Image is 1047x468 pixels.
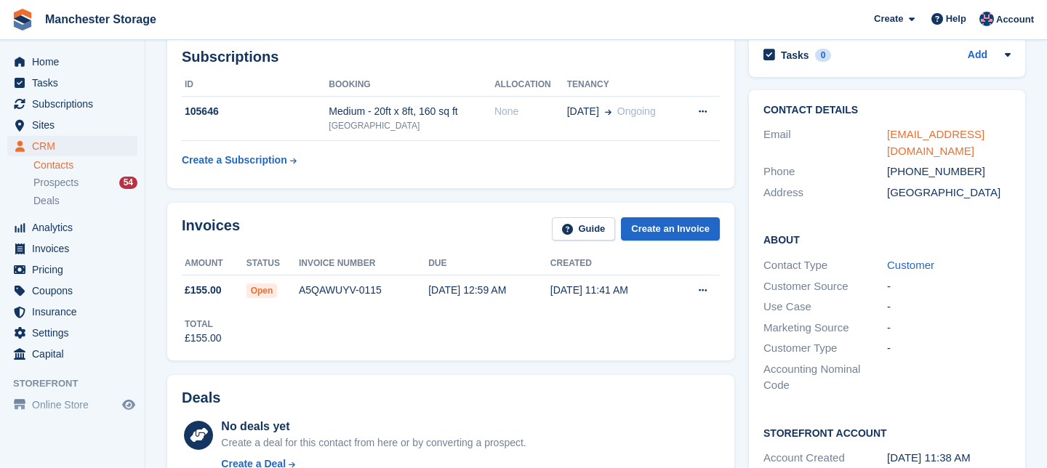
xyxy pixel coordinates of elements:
h2: Invoices [182,217,240,241]
a: menu [7,395,137,415]
span: [DATE] [567,104,599,119]
a: Guide [552,217,616,241]
div: Contact Type [763,257,887,274]
th: Invoice number [299,252,428,275]
th: Tenancy [567,73,681,97]
a: Create a Subscription [182,147,297,174]
a: Preview store [120,396,137,413]
a: menu [7,259,137,280]
div: Address [763,185,887,201]
span: £155.00 [185,283,222,298]
div: [DATE] 11:38 AM [887,450,1011,467]
h2: Contact Details [763,105,1011,116]
a: Deals [33,193,137,209]
div: - [887,299,1011,315]
a: Customer [887,259,934,271]
span: Sites [32,115,119,135]
th: Booking [329,73,494,97]
div: [GEOGRAPHIC_DATA] [887,185,1011,201]
div: None [494,104,567,119]
a: menu [7,344,137,364]
span: Subscriptions [32,94,119,114]
span: Storefront [13,376,145,391]
span: Insurance [32,302,119,322]
th: Created [550,252,673,275]
a: menu [7,115,137,135]
a: Add [968,47,987,64]
span: Capital [32,344,119,364]
a: Manchester Storage [39,7,162,31]
span: Pricing [32,259,119,280]
a: [EMAIL_ADDRESS][DOMAIN_NAME] [887,128,984,157]
h2: Subscriptions [182,49,720,65]
span: Coupons [32,281,119,301]
a: Create an Invoice [621,217,720,241]
a: menu [7,302,137,322]
th: Allocation [494,73,567,97]
span: Tasks [32,73,119,93]
div: [GEOGRAPHIC_DATA] [329,119,494,132]
span: CRM [32,136,119,156]
span: Invoices [32,238,119,259]
span: Deals [33,194,60,208]
div: Account Created [763,450,887,467]
span: Ongoing [617,105,656,117]
div: - [887,320,1011,336]
div: £155.00 [185,331,222,346]
span: Online Store [32,395,119,415]
span: Open [246,283,278,298]
a: menu [7,136,137,156]
div: Customer Type [763,340,887,357]
div: - [887,278,1011,295]
div: - [887,340,1011,357]
th: Due [428,252,550,275]
a: menu [7,94,137,114]
a: menu [7,281,137,301]
a: menu [7,323,137,343]
div: A5QAWUYV-0115 [299,283,428,298]
th: ID [182,73,329,97]
a: menu [7,217,137,238]
div: Create a deal for this contact from here or by converting a prospect. [221,435,526,451]
div: Total [185,318,222,331]
span: Account [996,12,1034,27]
th: Amount [182,252,246,275]
a: Contacts [33,158,137,172]
h2: About [763,232,1011,246]
span: Create [874,12,903,26]
h2: Tasks [781,49,809,62]
div: Phone [763,164,887,180]
a: menu [7,73,137,93]
h2: Deals [182,390,220,406]
div: Email [763,126,887,159]
h2: Storefront Account [763,425,1011,440]
div: Create a Subscription [182,153,287,168]
div: No deals yet [221,418,526,435]
div: Medium - 20ft x 8ft, 160 sq ft [329,104,494,119]
img: stora-icon-8386f47178a22dfd0bd8f6a31ec36ba5ce8667c1dd55bd0f319d3a0aa187defe.svg [12,9,33,31]
div: 54 [119,177,137,189]
a: menu [7,52,137,72]
div: [DATE] 12:59 AM [428,283,550,298]
div: Marketing Source [763,320,887,336]
span: Analytics [32,217,119,238]
span: Settings [32,323,119,343]
div: [PHONE_NUMBER] [887,164,1011,180]
a: Prospects 54 [33,175,137,190]
a: menu [7,238,137,259]
div: [DATE] 11:41 AM [550,283,673,298]
div: Customer Source [763,278,887,295]
span: Help [946,12,966,26]
div: Use Case [763,299,887,315]
div: Accounting Nominal Code [763,361,887,394]
span: Home [32,52,119,72]
div: 0 [815,49,832,62]
span: Prospects [33,176,79,190]
div: 105646 [182,104,329,119]
th: Status [246,252,299,275]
